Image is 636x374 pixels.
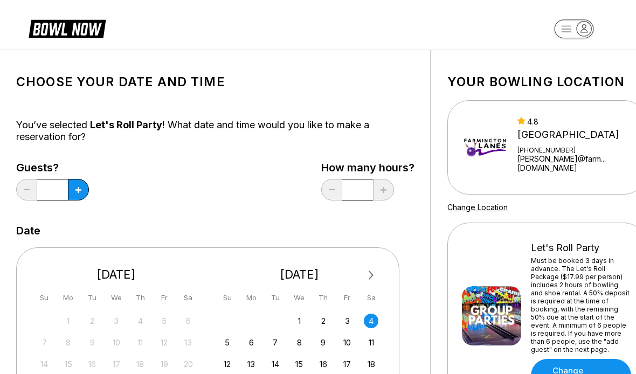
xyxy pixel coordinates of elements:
[181,314,196,328] div: Not available Saturday, September 6th, 2025
[133,335,148,350] div: Not available Thursday, September 11th, 2025
[268,357,282,371] div: Choose Tuesday, October 14th, 2025
[181,335,196,350] div: Not available Saturday, September 13th, 2025
[292,357,307,371] div: Choose Wednesday, October 15th, 2025
[244,335,259,350] div: Choose Monday, October 6th, 2025
[85,290,100,305] div: Tu
[61,335,75,350] div: Not available Monday, September 8th, 2025
[517,154,633,172] a: [PERSON_NAME]@farm...[DOMAIN_NAME]
[61,290,75,305] div: Mo
[109,335,123,350] div: Not available Wednesday, September 10th, 2025
[364,290,378,305] div: Sa
[316,357,330,371] div: Choose Thursday, October 16th, 2025
[85,335,100,350] div: Not available Tuesday, September 9th, 2025
[109,357,123,371] div: Not available Wednesday, September 17th, 2025
[220,290,234,305] div: Su
[220,357,234,371] div: Choose Sunday, October 12th, 2025
[157,290,171,305] div: Fr
[517,117,633,126] div: 4.8
[340,357,355,371] div: Choose Friday, October 17th, 2025
[340,314,355,328] div: Choose Friday, October 3rd, 2025
[61,314,75,328] div: Not available Monday, September 1st, 2025
[244,290,259,305] div: Mo
[292,335,307,350] div: Choose Wednesday, October 8th, 2025
[157,357,171,371] div: Not available Friday, September 19th, 2025
[462,118,508,177] img: Farmington Lanes
[340,290,355,305] div: Fr
[340,335,355,350] div: Choose Friday, October 10th, 2025
[364,357,378,371] div: Choose Saturday, October 18th, 2025
[16,74,414,89] h1: Choose your Date and time
[316,314,330,328] div: Choose Thursday, October 2nd, 2025
[85,357,100,371] div: Not available Tuesday, September 16th, 2025
[157,335,171,350] div: Not available Friday, September 12th, 2025
[268,335,282,350] div: Choose Tuesday, October 7th, 2025
[316,290,330,305] div: Th
[37,357,52,371] div: Not available Sunday, September 14th, 2025
[531,242,631,254] div: Let's Roll Party
[364,314,378,328] div: Choose Saturday, October 4th, 2025
[133,357,148,371] div: Not available Thursday, September 18th, 2025
[109,314,123,328] div: Not available Wednesday, September 3rd, 2025
[517,129,633,141] div: [GEOGRAPHIC_DATA]
[531,257,631,354] div: Must be booked 3 days in advance. The Let's Roll Package ($17.99 per person) includes 2 hours of ...
[220,335,234,350] div: Choose Sunday, October 5th, 2025
[37,335,52,350] div: Not available Sunday, September 7th, 2025
[16,119,414,143] div: You’ve selected ! What date and time would you like to make a reservation for?
[244,357,259,371] div: Choose Monday, October 13th, 2025
[61,357,75,371] div: Not available Monday, September 15th, 2025
[133,290,148,305] div: Th
[292,314,307,328] div: Choose Wednesday, October 1st, 2025
[33,267,200,282] div: [DATE]
[363,267,380,284] button: Next Month
[292,290,307,305] div: We
[16,162,89,174] label: Guests?
[216,267,383,282] div: [DATE]
[109,290,123,305] div: We
[462,286,521,345] img: Let's Roll Party
[157,314,171,328] div: Not available Friday, September 5th, 2025
[90,119,162,130] span: Let's Roll Party
[37,290,52,305] div: Su
[16,225,40,237] label: Date
[316,335,330,350] div: Choose Thursday, October 9th, 2025
[447,203,508,212] a: Change Location
[268,290,282,305] div: Tu
[133,314,148,328] div: Not available Thursday, September 4th, 2025
[517,146,633,154] div: [PHONE_NUMBER]
[364,335,378,350] div: Choose Saturday, October 11th, 2025
[85,314,100,328] div: Not available Tuesday, September 2nd, 2025
[181,290,196,305] div: Sa
[181,357,196,371] div: Not available Saturday, September 20th, 2025
[321,162,414,174] label: How many hours?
